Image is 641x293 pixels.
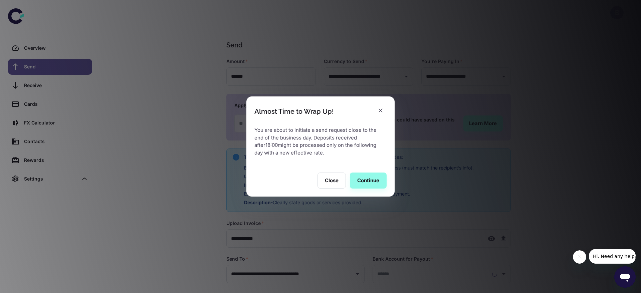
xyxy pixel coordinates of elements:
[614,266,636,288] iframe: Button to launch messaging window
[4,5,48,10] span: Hi. Need any help?
[317,173,346,189] button: Close
[573,250,586,264] iframe: Close message
[254,126,387,157] p: You are about to initiate a send request close to the end of the business day. Deposits received ...
[589,249,636,264] iframe: Message from company
[254,107,334,115] div: Almost Time to Wrap Up!
[350,173,387,189] button: Continue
